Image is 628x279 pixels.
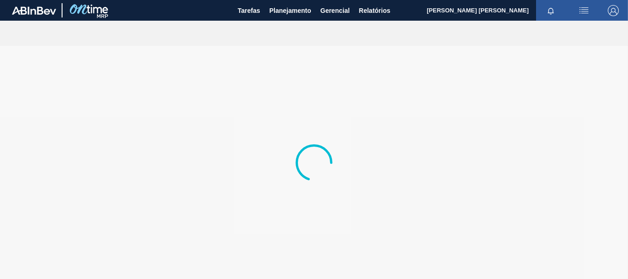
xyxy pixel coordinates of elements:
span: Relatórios [359,5,390,16]
span: Planejamento [269,5,311,16]
img: userActions [578,5,589,16]
span: Gerencial [320,5,350,16]
button: Notificações [536,4,565,17]
span: Tarefas [238,5,260,16]
img: Logout [608,5,619,16]
img: TNhmsLtSVTkK8tSr43FrP2fwEKptu5GPRR3wAAAABJRU5ErkJggg== [12,6,56,15]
